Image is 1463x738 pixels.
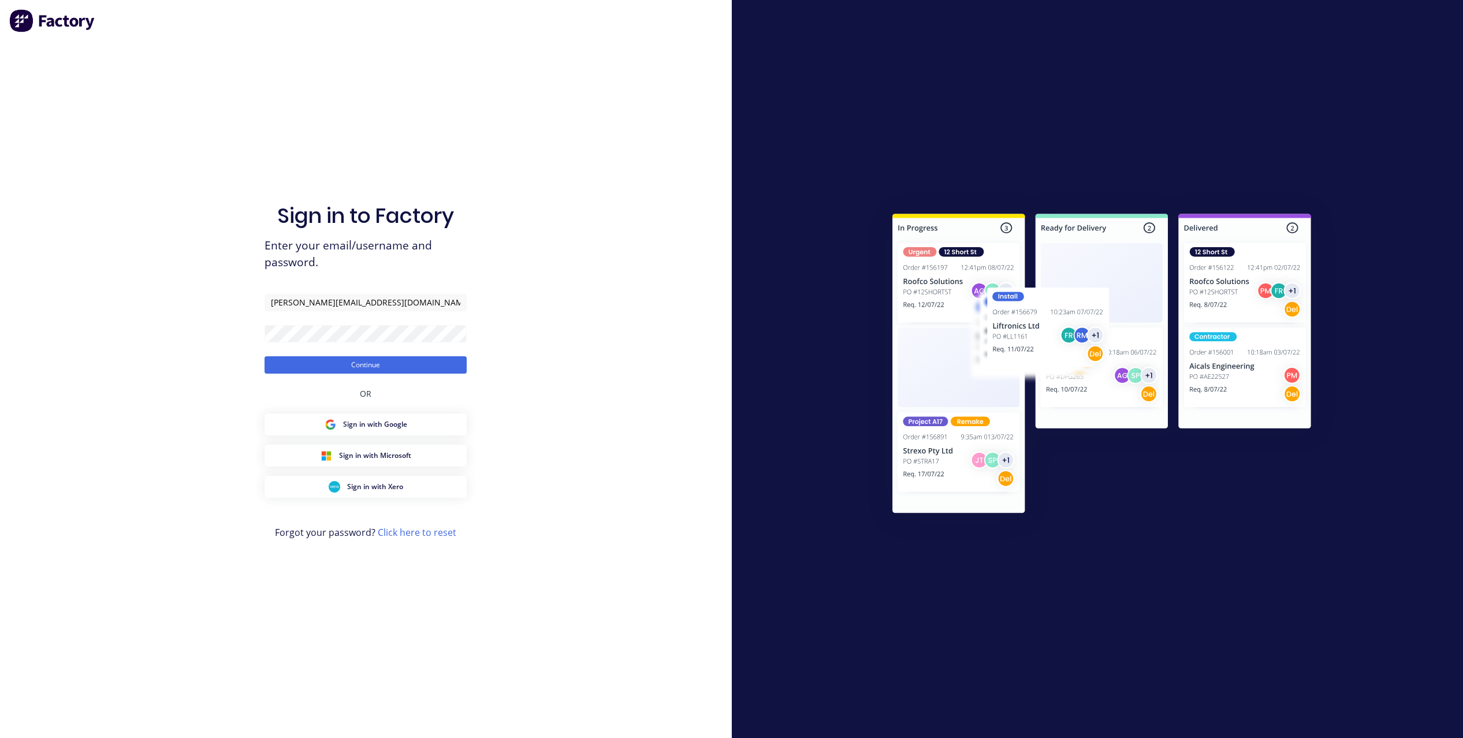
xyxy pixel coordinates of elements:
span: Forgot your password? [275,525,456,539]
span: Sign in with Xero [347,482,403,492]
img: Google Sign in [325,419,336,430]
button: Continue [265,356,467,374]
span: Enter your email/username and password. [265,237,467,271]
img: Factory [9,9,96,32]
button: Xero Sign inSign in with Xero [265,476,467,498]
div: OR [360,374,371,413]
h1: Sign in to Factory [277,203,454,228]
button: Google Sign inSign in with Google [265,413,467,435]
img: Microsoft Sign in [321,450,332,461]
input: Email/Username [265,294,467,311]
span: Sign in with Microsoft [339,450,411,461]
span: Sign in with Google [343,419,407,430]
a: Click here to reset [378,526,456,539]
button: Microsoft Sign inSign in with Microsoft [265,445,467,467]
img: Sign in [867,191,1337,541]
img: Xero Sign in [329,481,340,493]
